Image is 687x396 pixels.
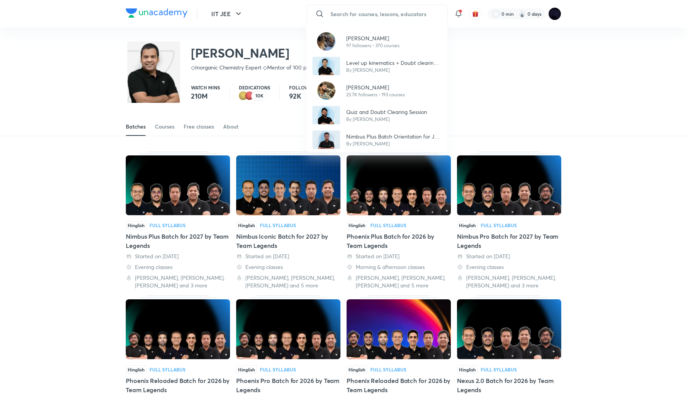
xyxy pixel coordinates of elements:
p: Quiz and Doubt Clearing Session [346,108,427,116]
img: Avatar [317,32,335,51]
img: Avatar [317,81,335,100]
img: Avatar [312,57,340,75]
a: Avatar[PERSON_NAME]23.7K followers • 193 courses [306,78,447,103]
p: 23.7K followers • 193 courses [346,91,405,98]
p: By [PERSON_NAME] [346,67,441,74]
p: 97 followers • 370 courses [346,42,399,49]
p: Level up kinematics + Doubt clearing Session [346,59,441,67]
p: [PERSON_NAME] [346,34,399,42]
p: By [PERSON_NAME] [346,116,427,123]
p: By [PERSON_NAME] [346,140,441,147]
img: Avatar [312,106,340,124]
a: AvatarNimbus Plus Batch Orientation for JEE 2027By [PERSON_NAME] [306,127,447,152]
p: Nimbus Plus Batch Orientation for JEE 2027 [346,132,441,140]
p: [PERSON_NAME] [346,83,405,91]
img: Avatar [312,130,340,149]
a: Avatar[PERSON_NAME]97 followers • 370 courses [306,29,447,54]
a: AvatarQuiz and Doubt Clearing SessionBy [PERSON_NAME] [306,103,447,127]
a: AvatarLevel up kinematics + Doubt clearing SessionBy [PERSON_NAME] [306,54,447,78]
